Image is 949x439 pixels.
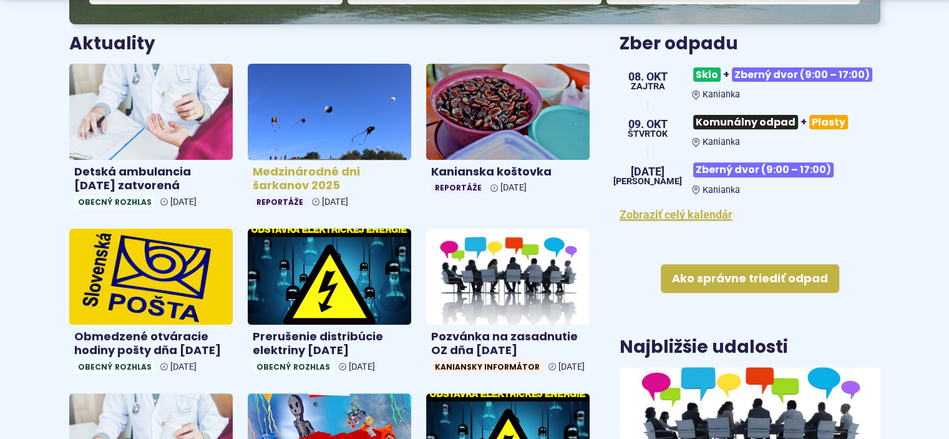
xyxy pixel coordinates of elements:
h3: Zber odpadu [620,34,880,54]
a: Prerušenie distribúcie elektriny [DATE] Obecný rozhlas [DATE] [248,229,411,378]
span: [DATE] [349,362,375,372]
span: Zberný dvor (9:00 – 17:00) [693,162,834,177]
a: Obmedzené otváracie hodiny pošty dňa [DATE] Obecný rozhlas [DATE] [69,229,233,378]
a: Detská ambulancia [DATE] zatvorená Obecný rozhlas [DATE] [69,64,233,214]
span: Kanianka [703,137,740,147]
span: [PERSON_NAME] [613,177,682,186]
span: Reportáže [431,181,485,194]
span: 08. okt [628,71,668,82]
span: 09. okt [628,119,668,130]
span: Sklo [693,67,721,82]
span: [DATE] [613,166,682,177]
h4: Obmedzené otváracie hodiny pošty dňa [DATE] [74,330,228,358]
h4: Prerušenie distribúcie elektriny [DATE] [253,330,406,358]
span: Obecný rozhlas [74,360,155,373]
a: Ako správne triediť odpad [661,264,839,293]
span: štvrtok [628,130,668,139]
span: Obecný rozhlas [74,195,155,209]
span: [DATE] [170,197,197,207]
h3: Aktuality [69,34,155,54]
a: Medzinárodné dni šarkanov 2025 Reportáže [DATE] [248,64,411,214]
span: [DATE] [322,197,348,207]
span: Obecný rozhlas [253,360,334,373]
a: Kanianska koštovka Reportáže [DATE] [426,64,590,199]
span: [DATE] [500,182,527,193]
a: Zberný dvor (9:00 – 17:00) Kanianka [DATE] [PERSON_NAME] [620,157,880,195]
span: Zajtra [628,82,668,91]
span: Kanianka [703,89,740,100]
span: [DATE] [558,362,585,372]
span: Zberný dvor (9:00 – 17:00) [732,67,872,82]
span: Kaniansky informátor [431,360,543,373]
h4: Kanianska koštovka [431,165,585,179]
span: [DATE] [170,362,197,372]
span: Komunálny odpad [693,115,798,129]
h4: Medzinárodné dni šarkanov 2025 [253,165,406,193]
span: Plasty [809,115,848,129]
h3: Najbližšie udalosti [620,338,788,357]
a: Pozvánka na zasadnutie OZ dňa [DATE] Kaniansky informátor [DATE] [426,229,590,378]
h3: + [692,62,880,87]
a: Komunálny odpad+Plasty Kanianka 09. okt štvrtok [620,110,880,147]
h3: + [692,110,880,134]
a: Zobraziť celý kalendár [620,208,732,221]
h4: Pozvánka na zasadnutie OZ dňa [DATE] [431,330,585,358]
span: Reportáže [253,195,307,209]
a: Sklo+Zberný dvor (9:00 – 17:00) Kanianka 08. okt Zajtra [620,62,880,100]
span: Kanianka [703,185,740,195]
h4: Detská ambulancia [DATE] zatvorená [74,165,228,193]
